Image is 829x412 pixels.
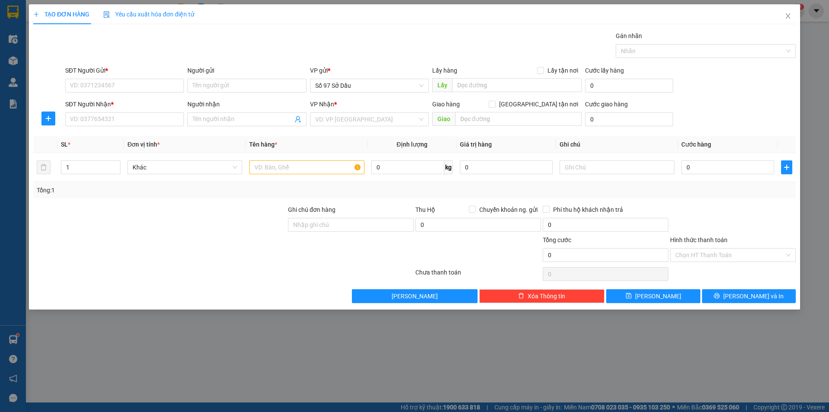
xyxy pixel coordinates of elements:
button: plus [781,160,792,174]
span: Giao hàng [432,101,460,108]
span: Khác [133,161,237,174]
input: Dọc đường [455,112,582,126]
label: Cước lấy hàng [585,67,624,74]
span: Tên hàng [249,141,277,148]
button: delete [37,160,51,174]
span: Cước hàng [681,141,711,148]
button: deleteXóa Thông tin [479,289,605,303]
span: Đơn vị tính [127,141,160,148]
input: Ghi Chú [560,160,674,174]
span: Số 97 Sở Dầu [315,79,424,92]
span: Định lượng [397,141,427,148]
span: Tổng cước [543,236,571,243]
span: [PERSON_NAME] [392,291,438,301]
button: Close [776,4,800,29]
input: Ghi chú đơn hàng [288,218,414,232]
span: [PERSON_NAME] và In [723,291,784,301]
span: Thu Hộ [415,206,435,213]
div: SĐT Người Gửi [65,66,184,75]
input: VD: Bàn, Ghế [249,160,364,174]
button: [PERSON_NAME] [352,289,478,303]
span: Lấy hàng [432,67,457,74]
button: plus [41,112,55,125]
span: Giá trị hàng [460,141,492,148]
div: Tổng: 1 [37,185,320,195]
span: TẠO ĐƠN HÀNG [33,11,89,18]
span: Xóa Thông tin [528,291,565,301]
img: icon [103,11,110,18]
label: Cước giao hàng [585,101,628,108]
span: kg [444,160,453,174]
span: save [626,293,632,300]
span: [PERSON_NAME] [635,291,681,301]
label: Hình thức thanh toán [670,236,728,243]
div: Người gửi [187,66,306,75]
span: VP Nhận [310,101,334,108]
button: printer[PERSON_NAME] và In [702,289,796,303]
input: Dọc đường [452,78,582,92]
span: close [785,13,791,19]
div: Chưa thanh toán [414,268,542,283]
span: delete [518,293,524,300]
div: SĐT Người Nhận [65,99,184,109]
input: 0 [460,160,553,174]
span: Lấy [432,78,452,92]
span: Lấy tận nơi [544,66,582,75]
input: Cước giao hàng [585,112,673,126]
span: Chuyển khoản ng. gửi [476,205,541,214]
span: Phí thu hộ khách nhận trả [550,205,626,214]
span: printer [714,293,720,300]
span: user-add [294,116,301,123]
th: Ghi chú [556,136,678,153]
span: SL [61,141,68,148]
span: Giao [432,112,455,126]
input: Cước lấy hàng [585,79,673,93]
div: VP gửi [310,66,429,75]
span: Yêu cầu xuất hóa đơn điện tử [103,11,194,18]
label: Gán nhãn [616,32,642,39]
button: save[PERSON_NAME] [606,289,700,303]
span: [GEOGRAPHIC_DATA] tận nơi [496,99,582,109]
span: plus [782,164,792,171]
label: Ghi chú đơn hàng [288,206,335,213]
div: Người nhận [187,99,306,109]
span: plus [42,115,55,122]
span: plus [33,11,39,17]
